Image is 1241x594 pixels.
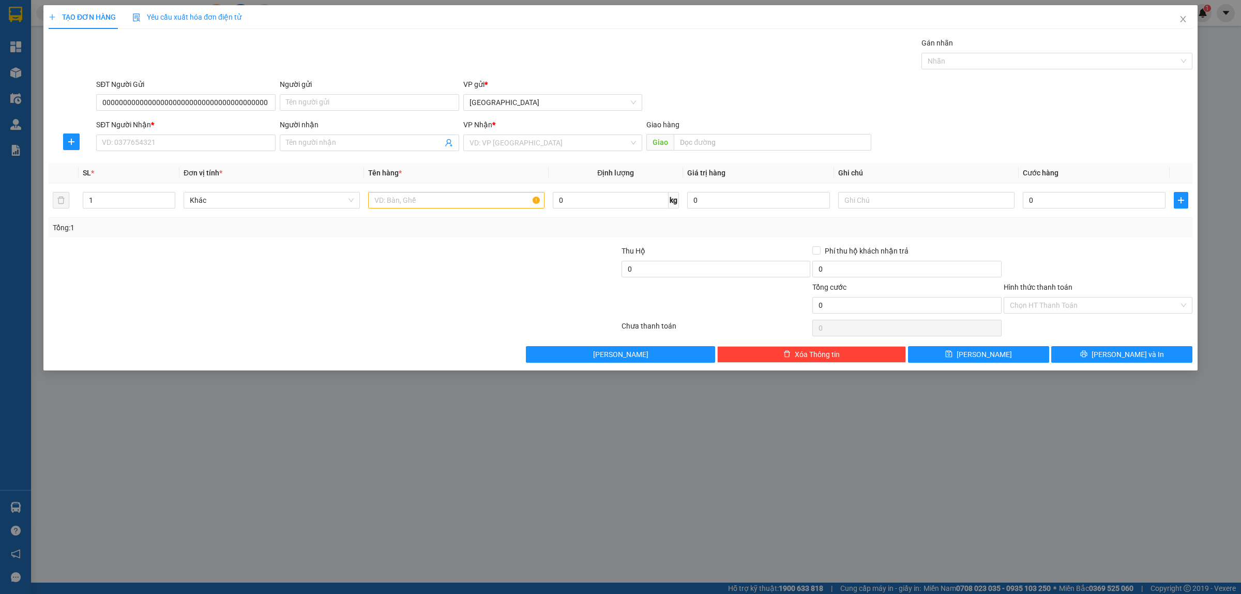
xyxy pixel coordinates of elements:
button: [PERSON_NAME] [526,346,715,363]
button: plus [63,133,80,150]
input: Ghi Chú [838,192,1015,209]
span: plus [49,13,56,21]
button: Close [1169,5,1198,34]
span: Tên hàng [368,169,402,177]
div: SĐT Người Nhận [96,119,276,130]
div: VP gửi [463,79,643,90]
span: Định lượng [597,169,634,177]
span: Giao [646,134,674,151]
span: Thu Hộ [622,247,645,255]
span: Khác [190,192,354,208]
span: Xóa Thông tin [795,349,840,360]
span: [PERSON_NAME] [593,349,648,360]
span: delete [783,350,791,359]
label: Hình thức thanh toán [1004,283,1072,291]
span: VP Nhận [463,121,492,129]
span: Đơn vị tính [184,169,222,177]
th: Ghi chú [834,163,1019,183]
div: Tổng: 1 [53,222,479,233]
div: Chưa thanh toán [620,320,811,338]
button: plus [1174,192,1188,209]
button: deleteXóa Thông tin [717,346,906,363]
button: save[PERSON_NAME] [908,346,1049,363]
span: Sài Gòn [470,95,637,110]
span: Phí thu hộ khách nhận trả [821,245,913,257]
button: printer[PERSON_NAME] và In [1051,346,1192,363]
span: Giao hàng [646,121,679,129]
span: user-add [445,139,453,147]
label: Gán nhãn [921,39,953,47]
span: Giá trị hàng [687,169,725,177]
input: Dọc đường [674,134,871,151]
div: Người nhận [280,119,459,130]
span: TẠO ĐƠN HÀNG [49,13,116,21]
input: VD: Bàn, Ghế [368,192,544,209]
span: printer [1080,350,1087,359]
span: [PERSON_NAME] và In [1092,349,1164,360]
div: SĐT Người Gửi [96,79,276,90]
div: Người gửi [280,79,459,90]
button: delete [53,192,69,209]
span: Yêu cầu xuất hóa đơn điện tử [132,13,241,21]
span: [PERSON_NAME] [957,349,1012,360]
input: 0 [687,192,830,209]
img: icon [132,13,141,22]
span: close [1179,15,1187,23]
span: SL [83,169,91,177]
span: Cước hàng [1023,169,1058,177]
span: save [945,350,952,359]
span: plus [64,138,79,146]
span: plus [1174,196,1188,204]
span: Tổng cước [812,283,846,291]
span: kg [669,192,679,209]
